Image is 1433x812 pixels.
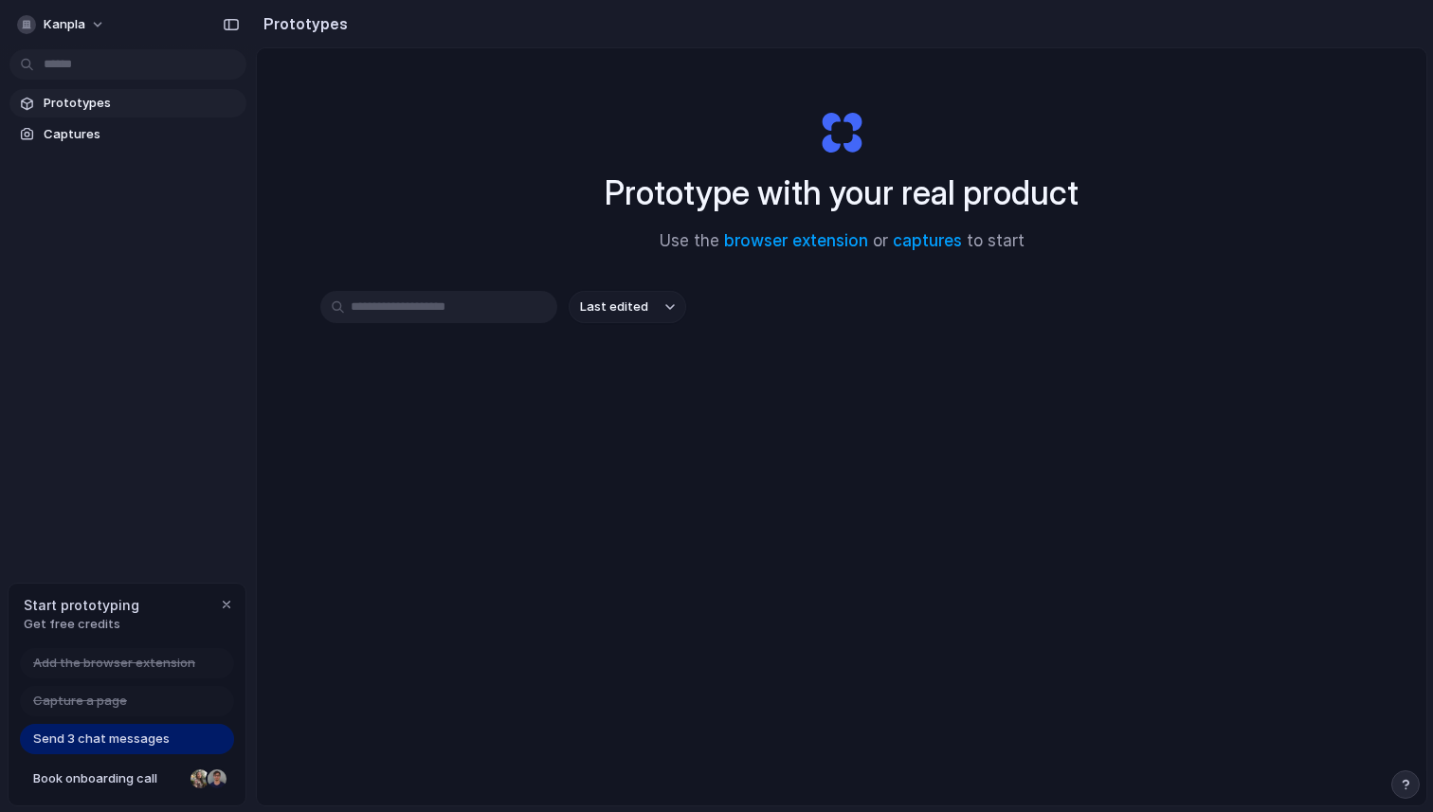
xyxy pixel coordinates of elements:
a: Prototypes [9,89,246,117]
h2: Prototypes [256,12,348,35]
span: Kanpla [44,15,85,34]
button: Kanpla [9,9,115,40]
span: Send 3 chat messages [33,730,170,749]
div: Nicole Kubica [189,767,211,790]
span: Get free credits [24,615,139,634]
a: browser extension [724,231,868,250]
span: Book onboarding call [33,769,183,788]
a: captures [893,231,962,250]
div: Christian Iacullo [206,767,228,790]
span: Last edited [580,298,648,316]
a: Book onboarding call [20,764,234,794]
button: Last edited [569,291,686,323]
a: Captures [9,120,246,149]
span: Use the or to start [660,229,1025,254]
span: Add the browser extension [33,654,195,673]
span: Start prototyping [24,595,139,615]
span: Capture a page [33,692,127,711]
span: Captures [44,125,239,144]
h1: Prototype with your real product [605,168,1079,218]
span: Prototypes [44,94,239,113]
